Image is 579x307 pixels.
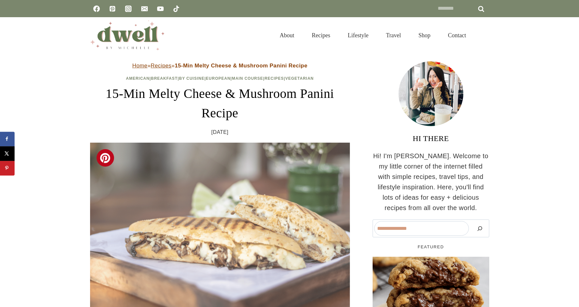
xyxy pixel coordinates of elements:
[132,63,147,69] a: Home
[151,63,171,69] a: Recipes
[206,76,230,81] a: European
[303,25,339,46] a: Recipes
[410,25,439,46] a: Shop
[439,25,475,46] a: Contact
[90,2,103,15] a: Facebook
[175,63,307,69] strong: 15-Min Melty Cheese & Mushroom Panini Recipe
[264,76,284,81] a: Recipes
[126,76,150,81] a: American
[132,63,307,69] span: » »
[478,30,489,41] button: View Search Form
[126,76,314,81] span: | | | | | |
[232,76,263,81] a: Main Course
[211,128,228,136] time: [DATE]
[472,221,488,236] button: Search
[271,25,303,46] a: About
[151,76,178,81] a: Breakfast
[138,2,151,15] a: Email
[377,25,410,46] a: Travel
[106,2,119,15] a: Pinterest
[373,151,489,213] p: Hi! I'm [PERSON_NAME]. Welcome to my little corner of the internet filled with simple recipes, tr...
[271,25,475,46] nav: Primary Navigation
[373,244,489,250] h5: FEATURED
[339,25,377,46] a: Lifestyle
[122,2,135,15] a: Instagram
[170,2,183,15] a: TikTok
[90,84,350,123] h1: 15-Min Melty Cheese & Mushroom Panini Recipe
[285,76,314,81] a: Vegetarian
[90,20,165,50] img: DWELL by michelle
[154,2,167,15] a: YouTube
[373,133,489,144] h3: HI THERE
[179,76,204,81] a: By Cuisine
